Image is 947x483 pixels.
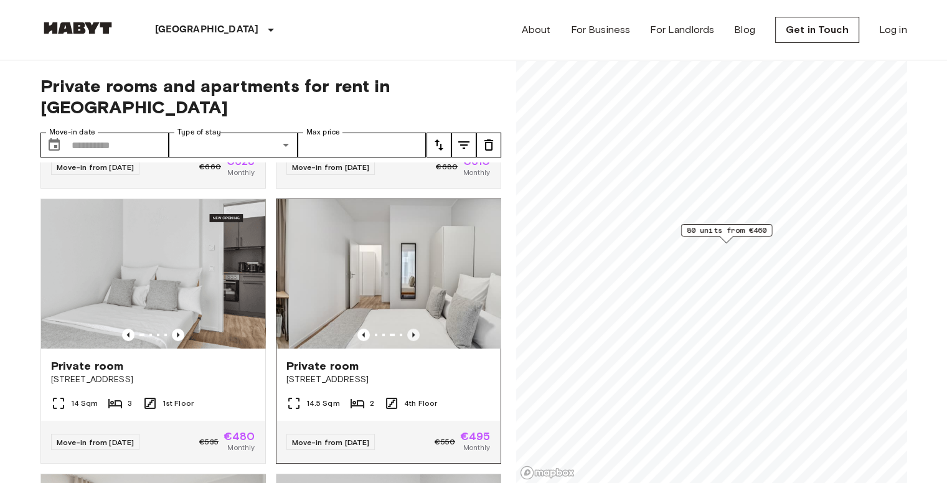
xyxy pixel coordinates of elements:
[71,398,98,409] span: 14 Sqm
[435,436,455,448] span: €550
[357,329,370,341] button: Previous image
[522,22,551,37] a: About
[463,442,490,453] span: Monthly
[650,22,714,37] a: For Landlords
[292,162,370,172] span: Move-in from [DATE]
[288,199,512,349] img: Marketing picture of unit DE-13-001-409-001
[686,225,766,236] span: 80 units from €460
[451,133,476,157] button: tune
[286,373,491,386] span: [STREET_ADDRESS]
[734,22,755,37] a: Blog
[426,133,451,157] button: tune
[227,442,255,453] span: Monthly
[199,436,219,448] span: €535
[404,398,437,409] span: 4th Floor
[163,398,194,409] span: 1st Floor
[226,156,255,167] span: €625
[306,127,340,138] label: Max price
[436,161,458,172] span: €680
[286,359,359,373] span: Private room
[51,359,124,373] span: Private room
[681,224,772,243] div: Map marker
[276,199,501,464] a: Previous imagePrevious imagePrivate room[STREET_ADDRESS]14.5 Sqm24th FloorMove-in from [DATE]€550...
[224,431,255,442] span: €480
[57,438,134,447] span: Move-in from [DATE]
[155,22,259,37] p: [GEOGRAPHIC_DATA]
[520,466,575,480] a: Mapbox logo
[40,75,501,118] span: Private rooms and apartments for rent in [GEOGRAPHIC_DATA]
[40,199,266,464] a: Marketing picture of unit DE-13-001-108-002Previous imagePrevious imagePrivate room[STREET_ADDRES...
[128,398,132,409] span: 3
[51,373,255,386] span: [STREET_ADDRESS]
[879,22,907,37] a: Log in
[177,127,221,138] label: Type of stay
[460,431,491,442] span: €495
[476,133,501,157] button: tune
[122,329,134,341] button: Previous image
[463,167,490,178] span: Monthly
[370,398,374,409] span: 2
[49,127,95,138] label: Move-in date
[292,438,370,447] span: Move-in from [DATE]
[407,329,420,341] button: Previous image
[227,167,255,178] span: Monthly
[199,161,221,172] span: €660
[40,22,115,34] img: Habyt
[41,199,265,349] img: Marketing picture of unit DE-13-001-108-002
[42,133,67,157] button: Choose date
[57,162,134,172] span: Move-in from [DATE]
[306,398,340,409] span: 14.5 Sqm
[570,22,630,37] a: For Business
[775,17,859,43] a: Get in Touch
[172,329,184,341] button: Previous image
